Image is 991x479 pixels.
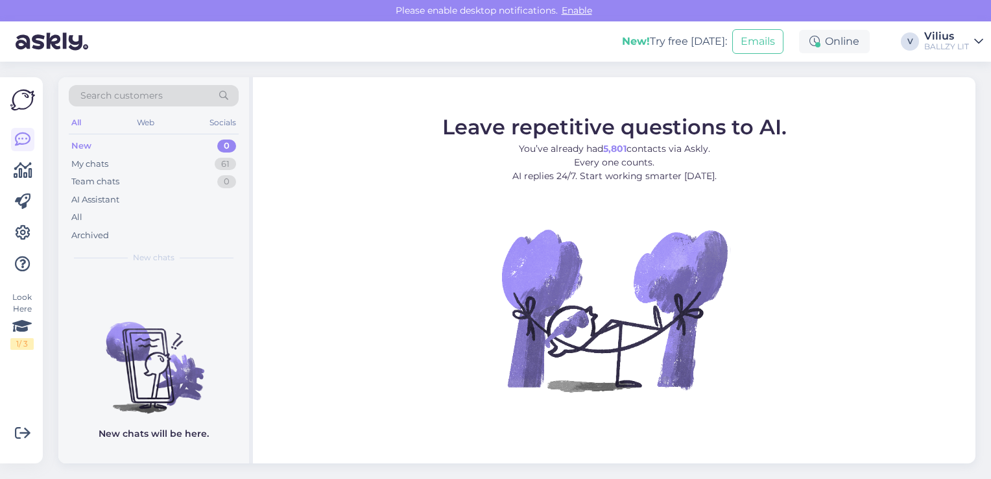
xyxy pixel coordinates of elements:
div: My chats [71,158,108,171]
div: 0 [217,175,236,188]
div: Look Here [10,291,34,350]
b: 5,801 [603,142,627,154]
img: No Chat active [497,193,731,426]
div: Vilius [924,31,969,42]
div: Web [134,114,157,131]
div: Team chats [71,175,119,188]
div: 0 [217,140,236,153]
img: Askly Logo [10,88,35,112]
div: BALLZY LIT [924,42,969,52]
p: New chats will be here. [99,427,209,441]
div: 1 / 3 [10,338,34,350]
span: New chats [133,252,174,264]
span: Enable [558,5,596,16]
div: Try free [DATE]: [622,34,727,49]
b: New! [622,35,650,47]
button: Emails [732,29,783,54]
span: Leave repetitive questions to AI. [442,114,787,139]
div: Socials [207,114,239,131]
div: All [69,114,84,131]
div: All [71,211,82,224]
div: Online [799,30,870,53]
div: 61 [215,158,236,171]
div: Archived [71,229,109,242]
p: You’ve already had contacts via Askly. Every one counts. AI replies 24/7. Start working smarter [... [442,141,787,182]
div: V [901,32,919,51]
a: ViliusBALLZY LIT [924,31,983,52]
span: Search customers [80,89,163,103]
div: New [71,140,91,153]
div: AI Assistant [71,193,119,206]
img: No chats [58,299,249,415]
